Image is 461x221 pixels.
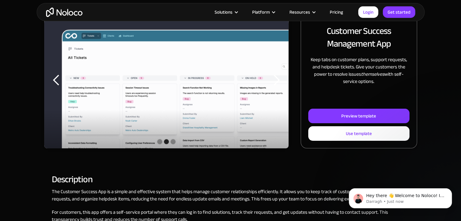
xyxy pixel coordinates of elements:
[52,188,409,203] p: The Customer Success App is a simple and effective system that helps manage customer relationship...
[308,91,409,98] p: ‍
[52,176,409,182] h2: Description
[157,139,162,144] div: Show slide 1 of 3
[46,8,82,17] a: home
[164,139,169,144] div: Show slide 2 of 3
[346,130,372,137] div: Use template
[252,8,270,16] div: Platform
[358,6,378,18] a: Login
[44,12,289,148] div: 1 of 3
[289,8,310,16] div: Resources
[340,176,461,218] iframe: Intercom notifications message
[383,6,415,18] a: Get started
[322,8,351,16] a: Pricing
[308,109,409,123] a: Preview template
[361,70,384,79] em: themselves
[44,12,289,148] div: carousel
[245,8,282,16] div: Platform
[282,8,322,16] div: Resources
[207,8,245,16] div: Solutions
[341,112,376,120] div: Preview template
[215,8,232,16] div: Solutions
[308,126,409,141] a: Use template
[264,12,289,148] div: next slide
[308,25,409,50] h2: Customer Success Management App
[308,56,409,85] p: Keep tabs on customer plans, support requests, and helpdesk tickets. Give your customers the powe...
[171,139,175,144] div: Show slide 3 of 3
[44,12,68,148] div: previous slide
